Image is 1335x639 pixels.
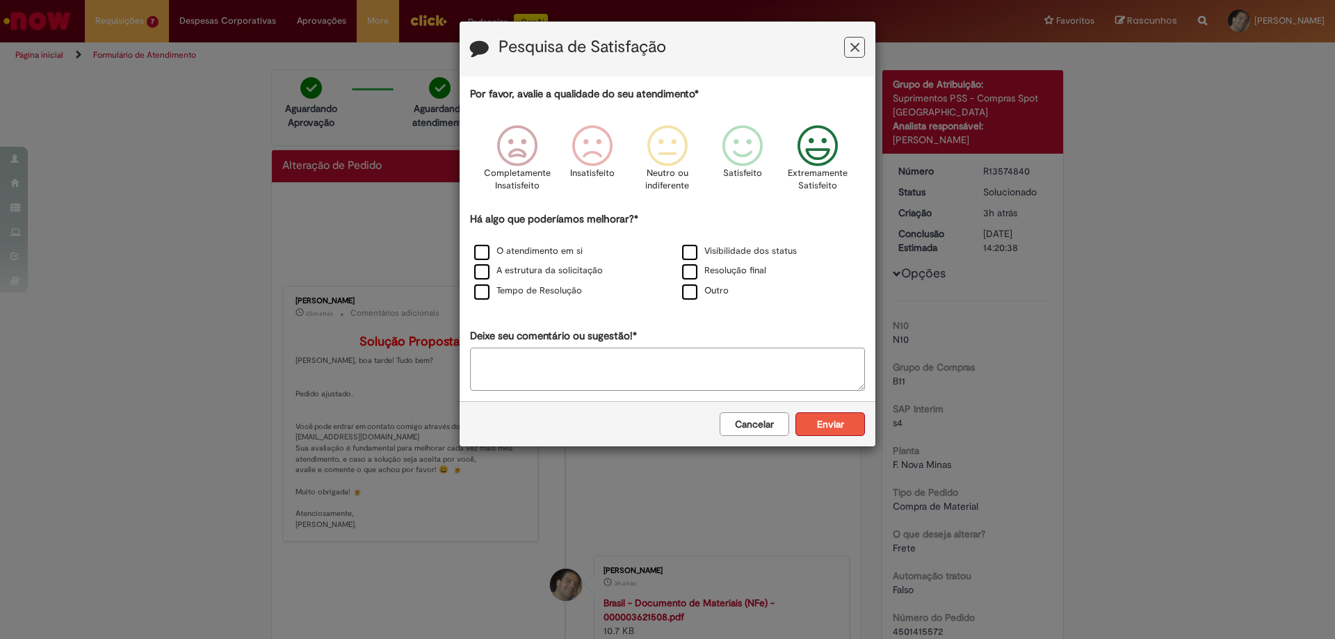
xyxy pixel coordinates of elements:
[723,167,762,180] p: Satisfeito
[484,167,551,193] p: Completamente Insatisfeito
[570,167,615,180] p: Insatisfeito
[632,115,703,210] div: Neutro ou indiferente
[795,412,865,436] button: Enviar
[470,87,699,102] label: Por favor, avalie a qualidade do seu atendimento*
[707,115,778,210] div: Satisfeito
[499,38,666,56] label: Pesquisa de Satisfação
[474,245,583,258] label: O atendimento em si
[720,412,789,436] button: Cancelar
[474,284,582,298] label: Tempo de Resolução
[642,167,693,193] p: Neutro ou indiferente
[788,167,848,193] p: Extremamente Satisfeito
[481,115,552,210] div: Completamente Insatisfeito
[782,115,853,210] div: Extremamente Satisfeito
[470,212,865,302] div: Há algo que poderíamos melhorar?*
[474,264,603,277] label: A estrutura da solicitação
[557,115,628,210] div: Insatisfeito
[682,245,797,258] label: Visibilidade dos status
[470,329,637,343] label: Deixe seu comentário ou sugestão!*
[682,264,766,277] label: Resolução final
[682,284,729,298] label: Outro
